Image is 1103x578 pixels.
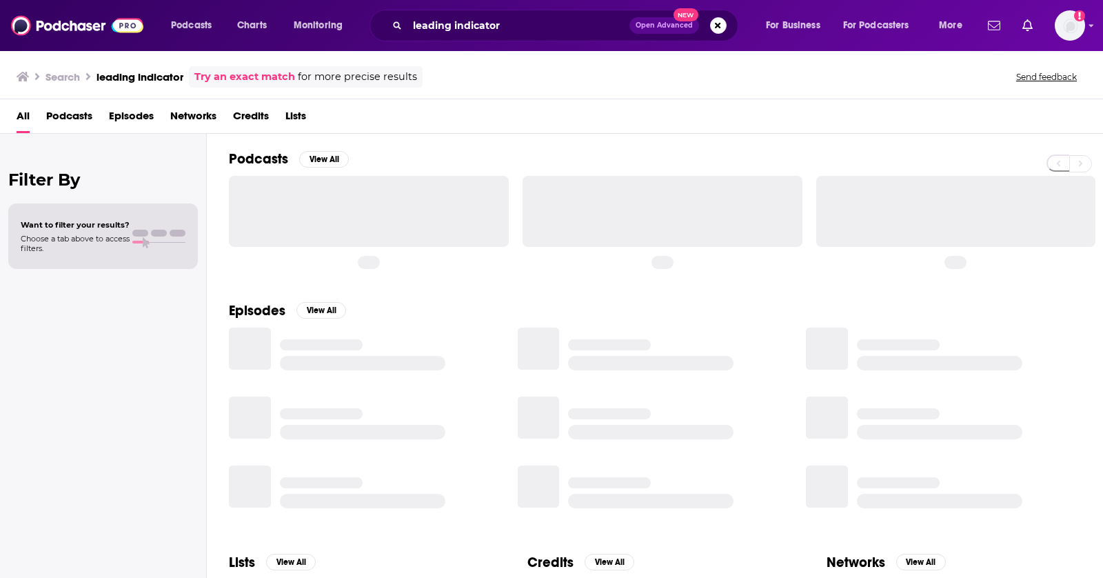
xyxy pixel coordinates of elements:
button: View All [896,554,946,570]
img: User Profile [1055,10,1085,41]
button: open menu [284,14,361,37]
a: EpisodesView All [229,302,346,319]
h2: Filter By [8,170,198,190]
input: Search podcasts, credits, & more... [407,14,629,37]
a: Try an exact match [194,69,295,85]
span: Open Advanced [636,22,693,29]
button: open menu [929,14,980,37]
span: Monitoring [294,16,343,35]
span: Charts [237,16,267,35]
span: For Podcasters [843,16,909,35]
a: Networks [170,105,216,133]
h2: Networks [827,554,885,571]
img: Podchaser - Follow, Share and Rate Podcasts [11,12,143,39]
span: Want to filter your results? [21,220,130,230]
a: PodcastsView All [229,150,349,168]
a: Credits [233,105,269,133]
span: Choose a tab above to access filters. [21,234,130,253]
h2: Credits [527,554,574,571]
span: New [674,8,698,21]
button: open menu [756,14,838,37]
h2: Episodes [229,302,285,319]
h3: leading indicator [97,70,183,83]
span: Logged in as jacruz [1055,10,1085,41]
button: Open AdvancedNew [629,17,699,34]
a: NetworksView All [827,554,946,571]
h2: Podcasts [229,150,288,168]
span: For Business [766,16,820,35]
button: open menu [834,14,929,37]
h3: Search [45,70,80,83]
button: Send feedback [1012,71,1081,83]
h2: Lists [229,554,255,571]
button: open menu [161,14,230,37]
span: for more precise results [298,69,417,85]
button: Show profile menu [1055,10,1085,41]
a: Episodes [109,105,154,133]
button: View All [585,554,634,570]
a: Show notifications dropdown [982,14,1006,37]
span: Podcasts [171,16,212,35]
a: Show notifications dropdown [1017,14,1038,37]
a: CreditsView All [527,554,634,571]
a: Charts [228,14,275,37]
button: View All [299,151,349,168]
a: Lists [285,105,306,133]
a: Podcasts [46,105,92,133]
button: View All [266,554,316,570]
span: More [939,16,962,35]
div: Search podcasts, credits, & more... [383,10,751,41]
a: All [17,105,30,133]
button: View All [296,302,346,319]
svg: Add a profile image [1074,10,1085,21]
a: ListsView All [229,554,316,571]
